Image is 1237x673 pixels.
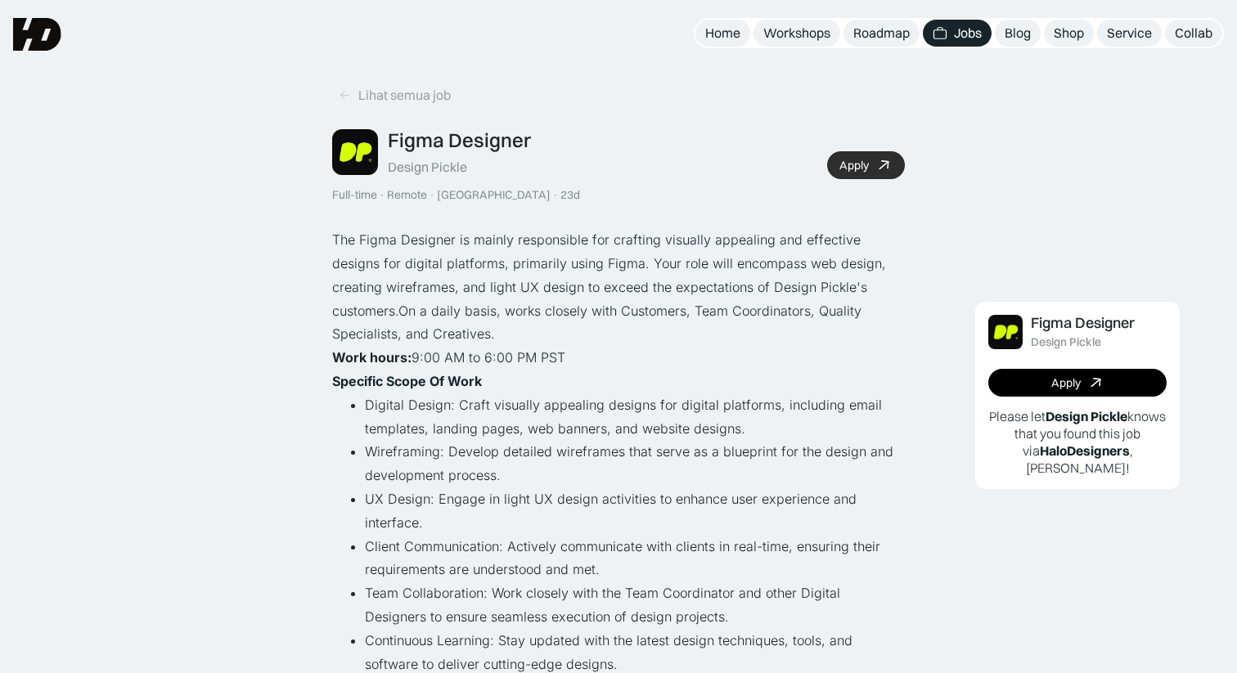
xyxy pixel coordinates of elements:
a: Apply [827,151,905,179]
p: Please let knows that you found this job via , [PERSON_NAME]! [988,408,1167,476]
div: Figma Designer [388,128,531,152]
b: HaloDesigners [1040,442,1130,459]
div: Design Pickle [388,159,467,176]
div: Lihat semua job [358,87,451,104]
div: Remote [387,188,427,202]
b: Design Pickle [1046,408,1127,424]
a: Lihat semua job [332,82,457,109]
a: Apply [988,369,1167,397]
div: Figma Designer [1031,315,1135,332]
strong: Specific Scope Of Work [332,373,482,389]
div: Shop [1054,25,1084,42]
a: Workshops [753,20,840,47]
a: Collab [1165,20,1222,47]
li: Client Communication: Actively communicate with clients in real-time, ensuring their requirements... [365,535,905,582]
div: Full-time [332,188,377,202]
div: Home [705,25,740,42]
a: Roadmap [843,20,920,47]
div: Apply [839,159,869,173]
strong: Work hours: [332,349,412,366]
a: Home [695,20,750,47]
a: Service [1097,20,1162,47]
li: UX Design: Engage in light UX design activities to enhance user experience and interface. [365,487,905,535]
li: Wireframing: Develop detailed wireframes that serve as a blueprint for the design and development... [365,440,905,487]
div: Blog [1005,25,1031,42]
a: Shop [1044,20,1094,47]
div: Apply [1051,376,1081,390]
div: Roadmap [853,25,910,42]
div: · [379,188,385,202]
div: [GEOGRAPHIC_DATA] [437,188,551,202]
img: Job Image [332,129,378,175]
div: · [552,188,559,202]
p: ‍ [332,370,905,393]
div: 23d [560,188,580,202]
div: Jobs [954,25,982,42]
img: Job Image [988,315,1023,349]
div: · [429,188,435,202]
li: Team Collaboration: Work closely with the Team Coordinator and other Digital Designers to ensure ... [365,581,905,629]
li: Digital Design: Craft visually appealing designs for digital platforms, including email templates... [365,393,905,441]
div: Workshops [763,25,830,42]
p: ‍ 9:00 AM to 6:00 PM PST [332,346,905,370]
div: Collab [1175,25,1212,42]
a: Blog [995,20,1041,47]
p: The Figma Designer is mainly responsible for crafting visually appealing and effective designs fo... [332,228,905,346]
a: Jobs [923,20,992,47]
div: Service [1107,25,1152,42]
div: Design Pickle [1031,335,1101,349]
